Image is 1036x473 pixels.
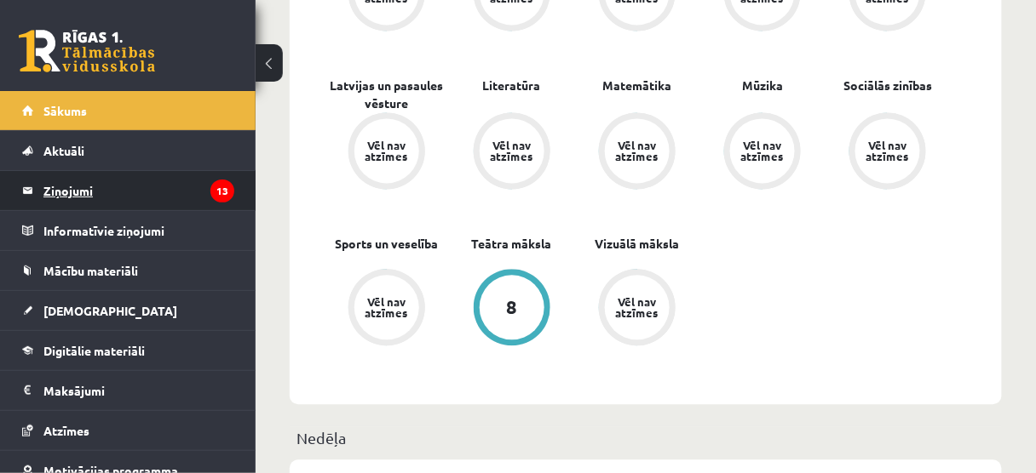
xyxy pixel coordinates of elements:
[363,140,411,162] div: Vēl nav atzīmes
[742,77,783,94] a: Mūzika
[574,269,699,349] a: Vēl nav atzīmes
[843,77,932,94] a: Sociālās zinības
[43,211,234,250] legend: Informatīvie ziņojumi
[43,171,234,210] legend: Ziņojumi
[472,235,552,253] a: Teātra māksla
[22,91,234,130] a: Sākums
[449,112,574,192] a: Vēl nav atzīmes
[488,140,536,162] div: Vēl nav atzīmes
[595,235,679,253] a: Vizuālā māksla
[324,77,449,112] a: Latvijas un pasaules vēsture
[22,171,234,210] a: Ziņojumi13
[43,423,89,438] span: Atzīmes
[43,303,177,318] span: [DEMOGRAPHIC_DATA]
[700,112,826,192] a: Vēl nav atzīmes
[22,211,234,250] a: Informatīvie ziņojumi
[335,235,438,253] a: Sports un veselība
[324,112,449,192] a: Vēl nav atzīmes
[22,251,234,290] a: Mācību materiāli
[43,103,87,118] span: Sākums
[43,263,138,278] span: Mācību materiāli
[739,140,786,162] div: Vēl nav atzīmes
[363,296,411,318] div: Vēl nav atzīmes
[826,112,951,192] a: Vēl nav atzīmes
[22,291,234,330] a: [DEMOGRAPHIC_DATA]
[43,343,145,358] span: Digitālie materiāli
[43,371,234,410] legend: Maksājumi
[296,426,995,449] p: Nedēļa
[19,30,155,72] a: Rīgas 1. Tālmācības vidusskola
[613,296,661,318] div: Vēl nav atzīmes
[43,143,84,158] span: Aktuāli
[602,77,671,94] a: Matemātika
[22,411,234,450] a: Atzīmes
[22,371,234,410] a: Maksājumi
[22,131,234,170] a: Aktuāli
[210,180,234,202] i: 13
[864,140,912,162] div: Vēl nav atzīmes
[613,140,661,162] div: Vēl nav atzīmes
[574,112,699,192] a: Vēl nav atzīmes
[449,269,574,349] a: 8
[324,269,449,349] a: Vēl nav atzīmes
[22,331,234,370] a: Digitālie materiāli
[483,77,541,94] a: Literatūra
[506,298,517,316] div: 8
